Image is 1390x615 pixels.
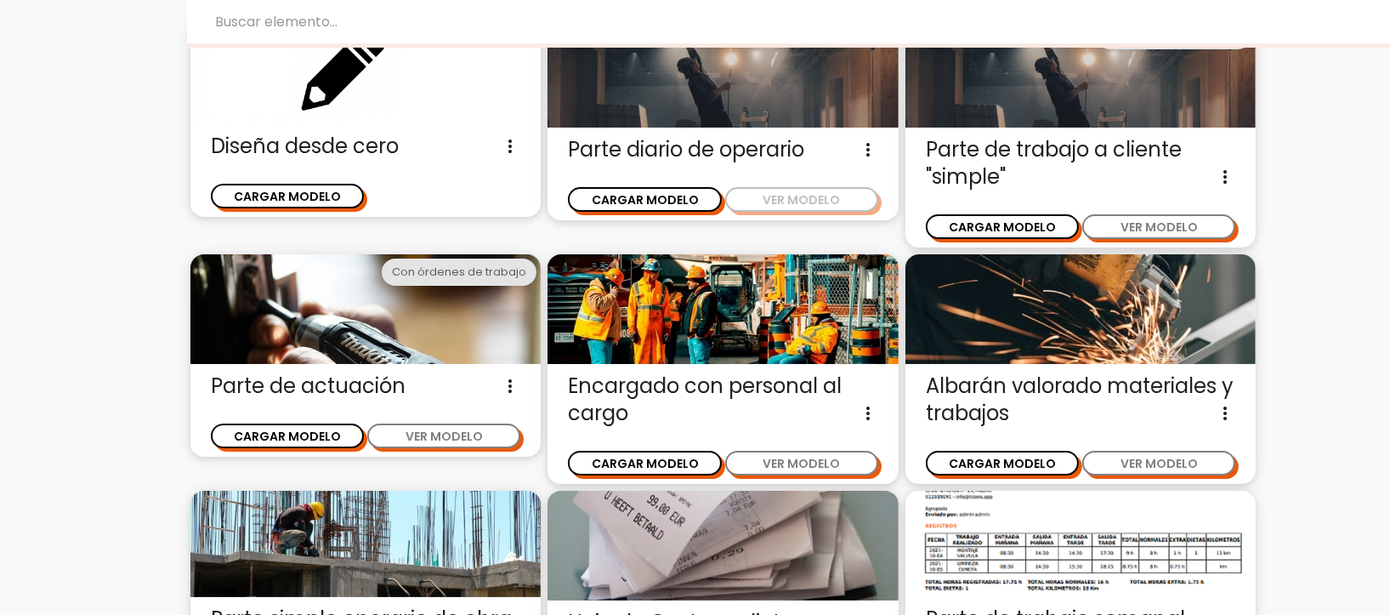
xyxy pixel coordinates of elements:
[190,491,541,597] img: parte-operario-obra-simple.jpg
[190,254,541,364] img: actuacion.jpg
[190,18,541,124] img: enblanco.png
[926,373,1235,427] span: Albarán valorado materiales y trabajos
[547,18,898,128] img: partediariooperario.jpg
[500,133,520,160] i: more_vert
[926,451,1079,475] button: CARGAR MODELO
[905,491,1256,597] img: parte-semanal.png
[568,187,721,212] button: CARGAR MODELO
[725,187,878,212] button: VER MODELO
[858,400,878,427] i: more_vert
[367,424,520,448] button: VER MODELO
[211,133,520,160] span: Diseña desde cero
[905,18,1256,128] img: partediariooperario.jpg
[926,214,1079,239] button: CARGAR MODELO
[1215,400,1235,427] i: more_vert
[568,373,877,427] span: Encargado con personal al cargo
[568,136,877,163] span: Parte diario de operario
[1215,163,1235,191] i: more_vert
[547,254,898,364] img: encargado.jpg
[1082,451,1235,475] button: VER MODELO
[926,136,1235,191] span: Parte de trabajo a cliente "simple"
[858,136,878,163] i: more_vert
[500,373,520,400] i: more_vert
[382,259,536,286] div: Con órdenes de trabajo
[905,254,1256,364] img: trabajos.jpg
[1082,214,1235,239] button: VER MODELO
[211,184,364,208] button: CARGAR MODELO
[725,451,878,475] button: VER MODELO
[211,373,520,400] span: Parte de actuación
[547,491,898,601] img: gastos.jpg
[568,451,721,475] button: CARGAR MODELO
[211,424,364,448] button: CARGAR MODELO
